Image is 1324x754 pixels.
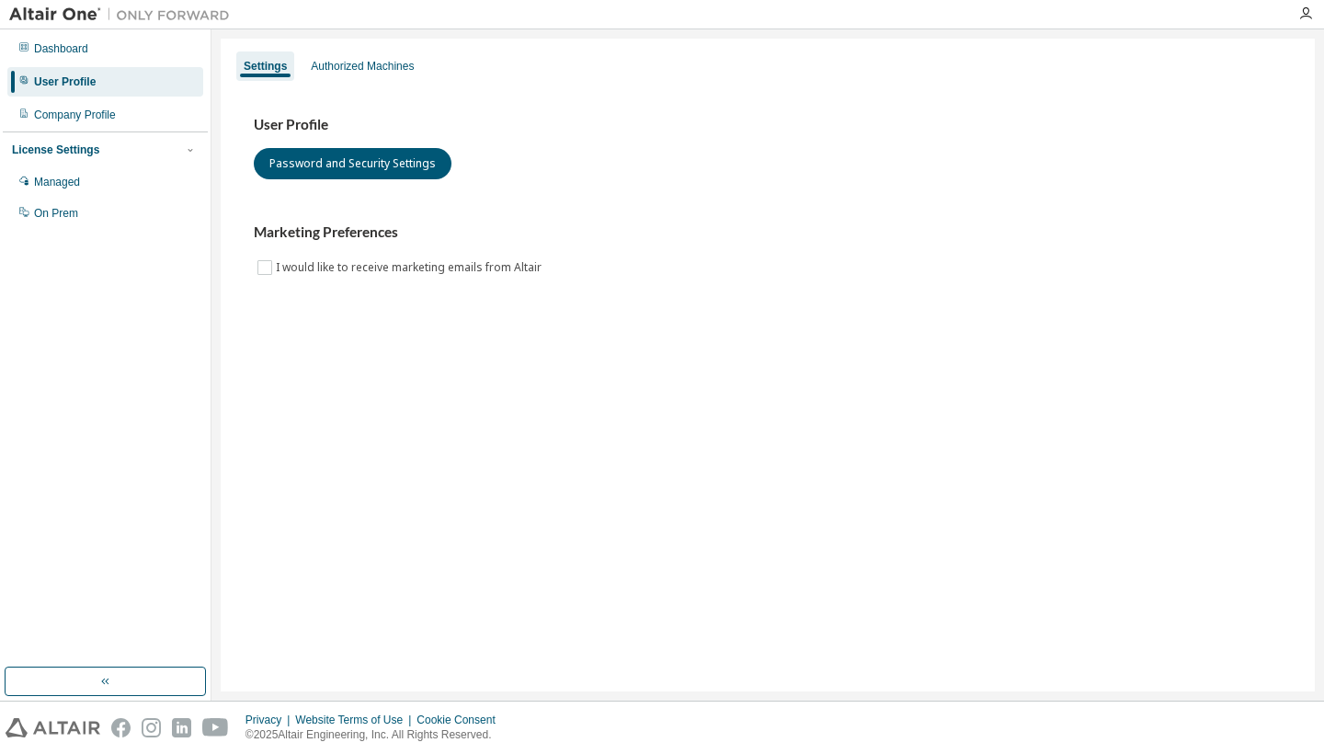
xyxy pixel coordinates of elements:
[202,718,229,737] img: youtube.svg
[254,148,451,179] button: Password and Security Settings
[34,74,96,89] div: User Profile
[172,718,191,737] img: linkedin.svg
[34,41,88,56] div: Dashboard
[254,116,1282,134] h3: User Profile
[111,718,131,737] img: facebook.svg
[244,59,287,74] div: Settings
[6,718,100,737] img: altair_logo.svg
[417,713,506,727] div: Cookie Consent
[245,713,295,727] div: Privacy
[9,6,239,24] img: Altair One
[142,718,161,737] img: instagram.svg
[12,143,99,157] div: License Settings
[34,206,78,221] div: On Prem
[34,108,116,122] div: Company Profile
[254,223,1282,242] h3: Marketing Preferences
[311,59,414,74] div: Authorized Machines
[295,713,417,727] div: Website Terms of Use
[276,257,545,279] label: I would like to receive marketing emails from Altair
[245,727,507,743] p: © 2025 Altair Engineering, Inc. All Rights Reserved.
[34,175,80,189] div: Managed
